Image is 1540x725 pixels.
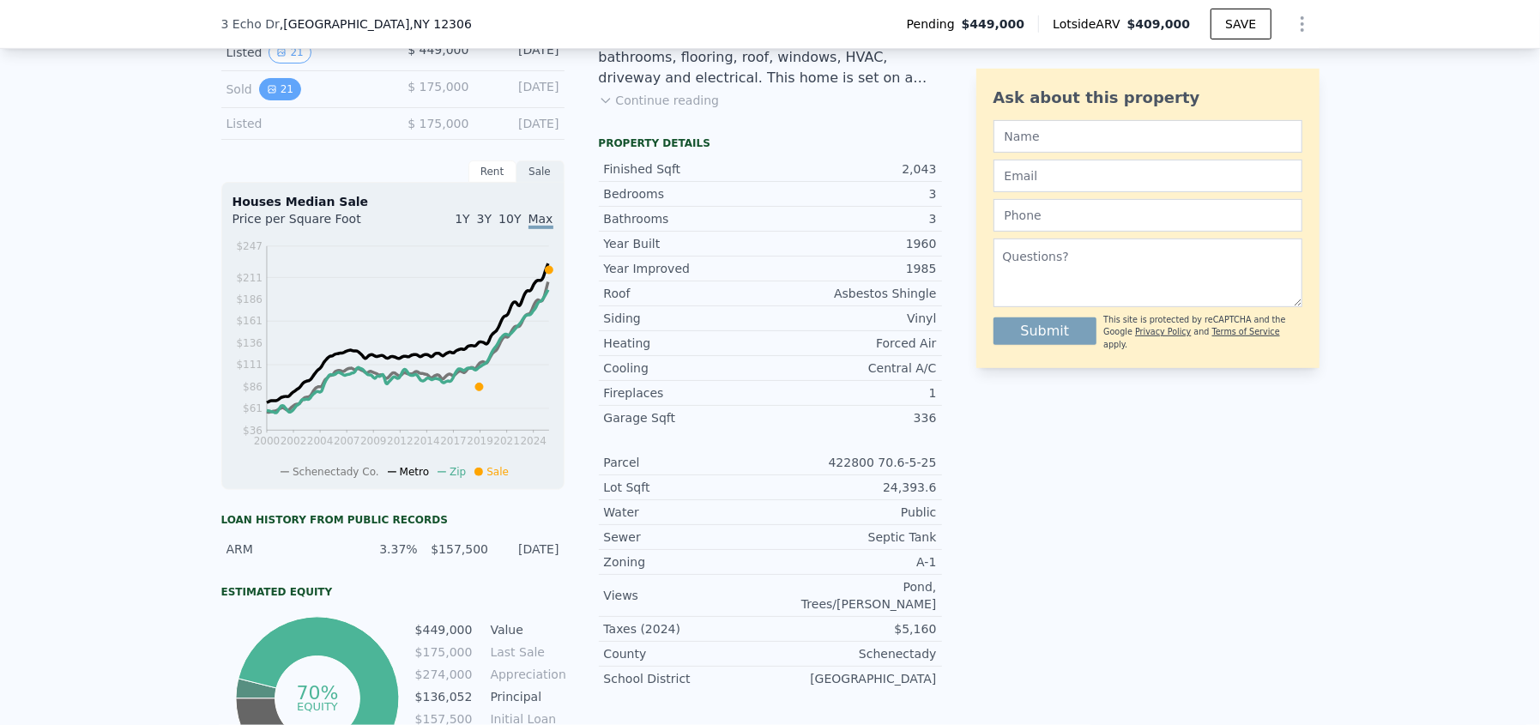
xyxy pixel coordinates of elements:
tspan: $247 [236,240,263,252]
div: Estimated Equity [221,585,565,599]
div: 3 [770,185,937,202]
span: Max [528,212,553,229]
span: Pending [907,15,962,33]
div: Houses Median Sale [233,193,553,210]
div: Year Improved [604,260,770,277]
tspan: 2000 [253,435,280,447]
div: 422800 70.6-5-25 [770,454,937,471]
tspan: 2024 [520,435,547,447]
div: School District [604,670,770,687]
button: Show Options [1285,7,1320,41]
tspan: 2007 [333,435,359,447]
div: $5,160 [770,620,937,637]
span: 1Y [455,212,469,226]
tspan: 2009 [360,435,387,447]
div: Finished Sqft [604,160,770,178]
div: Forced Air [770,335,937,352]
div: Taxes (2024) [604,620,770,637]
span: Sale [486,466,509,478]
div: 3.37% [357,541,417,558]
span: Schenectady Co. [293,466,379,478]
div: Asbestos Shingle [770,285,937,302]
span: , NY 12306 [409,17,471,31]
div: Roof [604,285,770,302]
div: Year Built [604,235,770,252]
div: Rent [468,160,516,183]
span: $ 175,000 [408,117,468,130]
div: Lot Sqft [604,479,770,496]
input: Name [993,120,1302,153]
div: Ask about this property [993,86,1302,110]
div: 1 [770,384,937,402]
button: View historical data [269,41,311,63]
span: Metro [400,466,429,478]
a: Privacy Policy [1135,327,1191,336]
tspan: 2002 [280,435,306,447]
tspan: $111 [236,359,263,372]
div: Bathrooms [604,210,770,227]
tspan: 2017 [440,435,467,447]
input: Email [993,160,1302,192]
div: Price per Square Foot [233,210,393,238]
div: Siding [604,310,770,327]
div: Garage Sqft [604,409,770,426]
div: 2,043 [770,160,937,178]
button: SAVE [1211,9,1271,39]
td: Appreciation [487,665,565,684]
div: 1960 [770,235,937,252]
div: Sale [516,160,565,183]
td: $175,000 [414,643,474,662]
tspan: 2014 [414,435,440,447]
div: Sold [226,78,379,100]
tspan: $136 [236,337,263,349]
div: Bedrooms [604,185,770,202]
div: [DATE] [483,41,559,63]
tspan: $36 [243,425,263,437]
div: Zoning [604,553,770,571]
div: A-1 [770,553,937,571]
div: Pond, Trees/[PERSON_NAME] [770,578,937,613]
td: Last Sale [487,643,565,662]
button: View historical data [259,78,301,100]
td: $274,000 [414,665,474,684]
div: Fireplaces [604,384,770,402]
div: This site is protected by reCAPTCHA and the Google and apply. [1103,314,1301,351]
div: $157,500 [428,541,488,558]
span: $449,000 [962,15,1025,33]
div: Sewer [604,529,770,546]
div: Loan history from public records [221,513,565,527]
div: ARM [226,541,347,558]
tspan: $61 [243,402,263,414]
a: Terms of Service [1212,327,1280,336]
div: 1985 [770,260,937,277]
span: $ 175,000 [408,80,468,94]
div: County [604,645,770,662]
div: 336 [770,409,937,426]
div: Vinyl [770,310,937,327]
span: $409,000 [1127,17,1191,31]
div: [DATE] [483,78,559,100]
button: Submit [993,317,1097,345]
tspan: 2019 [467,435,493,447]
div: [GEOGRAPHIC_DATA] [770,670,937,687]
tspan: $161 [236,316,263,328]
span: 3 Echo Dr [221,15,280,33]
tspan: 2012 [387,435,414,447]
div: Public [770,504,937,521]
div: [DATE] [498,541,559,558]
button: Continue reading [599,92,720,109]
tspan: 2004 [306,435,333,447]
div: Septic Tank [770,529,937,546]
tspan: $86 [243,381,263,393]
div: 24,393.6 [770,479,937,496]
div: Heating [604,335,770,352]
tspan: $211 [236,272,263,284]
span: 10Y [498,212,521,226]
span: $ 449,000 [408,43,468,57]
div: Property details [599,136,942,150]
td: $136,052 [414,687,474,706]
span: Zip [450,466,466,478]
span: , [GEOGRAPHIC_DATA] [280,15,472,33]
tspan: $186 [236,293,263,305]
span: 3Y [477,212,492,226]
